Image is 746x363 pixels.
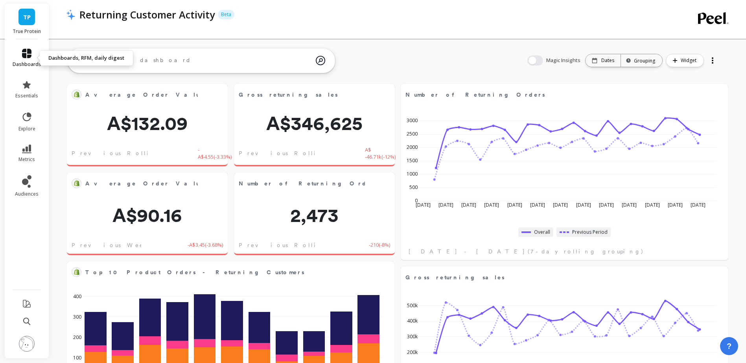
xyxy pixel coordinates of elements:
[239,178,365,189] span: Number of Returning Orders
[369,241,390,249] span: -210 ( -8% )
[79,8,215,21] p: Returning Customer Activity
[681,57,699,64] span: Widget
[534,229,550,235] span: Overall
[365,146,396,160] span: A$ -46.71k ( -12% )
[23,13,31,22] span: TP
[188,241,223,249] span: -A$3.45 ( -3.68% )
[239,149,365,157] span: Previous Rolling 7-day
[239,91,338,99] span: Gross returning sales
[239,180,378,188] span: Number of Returning Orders
[218,10,234,19] p: Beta
[18,126,35,132] span: explore
[66,9,76,20] img: header icon
[239,89,365,100] span: Gross returning sales
[15,191,39,197] span: audiences
[720,337,738,355] button: ?
[601,57,614,64] p: Dates
[85,89,198,100] span: Average Order Value* (Returning)
[234,114,395,133] span: A$346,625
[198,146,232,160] span: -A$4.55 ( -3.33% )
[405,272,698,283] span: Gross returning sales
[666,54,704,67] button: Widget
[85,267,365,278] span: Top 10 Product Orders - Returning Customers
[405,89,698,100] span: Number of Returning Orders
[405,273,505,282] span: Gross returning sales
[67,206,228,225] span: A$90.16
[316,50,325,71] img: magic search icon
[727,341,731,352] span: ?
[409,247,525,255] span: [DATE] - [DATE]
[18,156,35,163] span: metrics
[546,57,582,64] span: Magic Insights
[67,114,228,133] span: A$132.09
[85,180,260,188] span: Average Order Value* (New)
[15,93,38,99] span: essentials
[239,241,365,249] span: Previous Rolling 7-day
[19,336,35,352] img: profile picture
[572,229,608,235] span: Previous Period
[72,241,150,249] span: Previous Week
[85,268,304,277] span: Top 10 Product Orders - Returning Customers
[13,61,41,68] span: dashboards
[405,91,545,99] span: Number of Returning Orders
[528,247,644,255] span: (7-day rolling grouping)
[72,149,198,157] span: Previous Rolling 7-day
[85,91,267,99] span: Average Order Value* (Returning)
[628,57,655,64] div: Grouping
[234,206,395,225] span: 2,473
[85,178,198,189] span: Average Order Value* (New)
[13,28,41,35] p: True Protein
